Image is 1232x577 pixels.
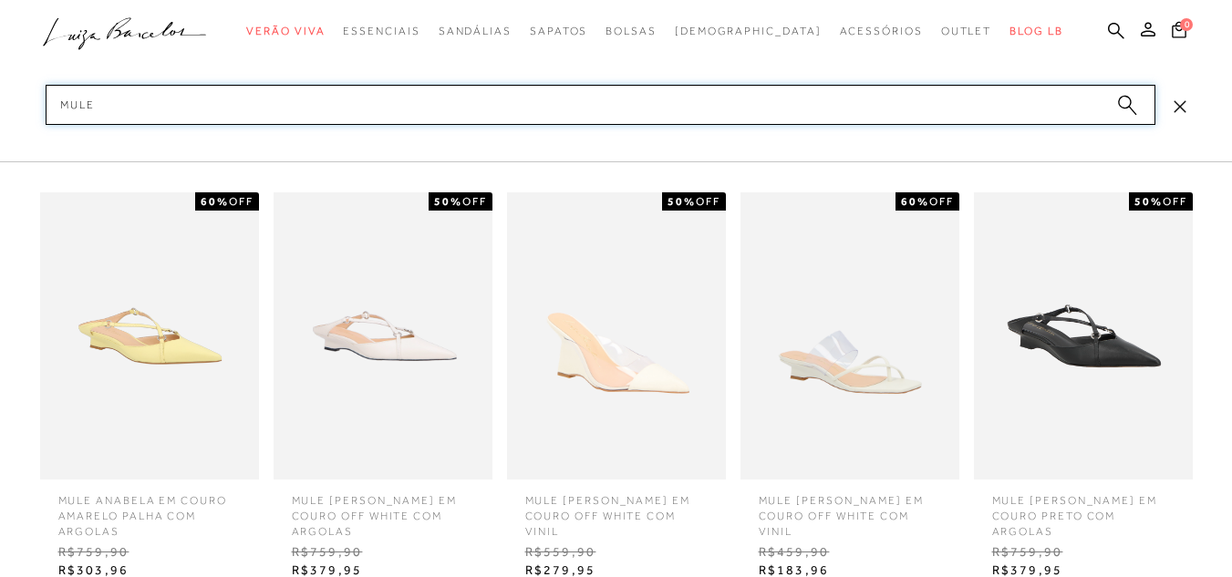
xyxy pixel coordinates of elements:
span: Verão Viva [246,25,325,37]
img: MULE ANABELA EM COURO AMARELO PALHA COM ARGOLAS [40,192,259,479]
img: MULE ANABELA EM COURO OFF WHITE COM VINIL [507,192,726,479]
span: Outlet [941,25,992,37]
strong: 50% [668,195,696,208]
a: categoryNavScreenReaderText [606,15,657,48]
span: OFF [1163,195,1187,208]
a: categoryNavScreenReaderText [246,15,325,48]
button: 0 [1166,20,1192,45]
a: BLOG LB [1009,15,1062,48]
a: categoryNavScreenReaderText [840,15,923,48]
span: OFF [929,195,954,208]
span: OFF [462,195,487,208]
span: Sandálias [439,25,512,37]
span: Bolsas [606,25,657,37]
span: [DEMOGRAPHIC_DATA] [675,25,822,37]
span: R$559,90 [512,539,721,566]
span: MULE [PERSON_NAME] EM COURO OFF WHITE COM ARGOLAS [278,479,488,539]
span: Sapatos [530,25,587,37]
span: MULE [PERSON_NAME] EM COURO PRETO COM ARGOLAS [978,479,1188,539]
span: 0 [1180,18,1193,31]
a: categoryNavScreenReaderText [530,15,587,48]
span: MULE [PERSON_NAME] EM COURO OFF WHITE COM VINIL [745,479,955,539]
span: Essenciais [343,25,419,37]
span: BLOG LB [1009,25,1062,37]
a: noSubCategoriesText [675,15,822,48]
img: MULE ANABELA EM COURO OFF WHITE COM VINIL [740,192,959,479]
img: MULE ANABELA EM COURO PRETO COM ARGOLAS [974,192,1193,479]
span: R$759,90 [978,539,1188,566]
span: R$459,90 [745,539,955,566]
a: categoryNavScreenReaderText [941,15,992,48]
span: Acessórios [840,25,923,37]
span: OFF [696,195,720,208]
span: R$759,90 [278,539,488,566]
a: categoryNavScreenReaderText [439,15,512,48]
img: MULE ANABELA EM COURO OFF WHITE COM ARGOLAS [274,192,492,479]
a: categoryNavScreenReaderText [343,15,419,48]
input: Buscar. [46,85,1155,125]
strong: 60% [901,195,929,208]
span: MULE ANABELA EM COURO AMARELO PALHA COM ARGOLAS [45,479,254,539]
span: MULE [PERSON_NAME] EM COURO OFF WHITE COM VINIL [512,479,721,539]
span: OFF [229,195,254,208]
strong: 50% [1134,195,1163,208]
strong: 50% [434,195,462,208]
span: R$759,90 [45,539,254,566]
strong: 60% [201,195,229,208]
